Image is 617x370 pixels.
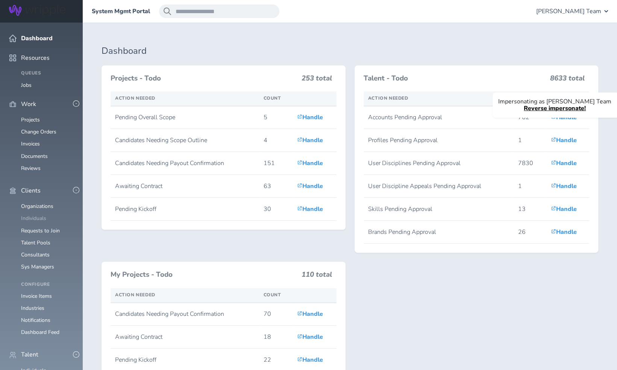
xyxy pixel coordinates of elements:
[111,198,259,221] td: Pending Kickoff
[259,326,292,349] td: 18
[21,227,60,234] a: Requests to Join
[514,152,546,175] td: 7830
[536,8,601,15] span: [PERSON_NAME] Team
[259,129,292,152] td: 4
[364,152,514,175] td: User Disciplines Pending Approval
[524,104,586,112] a: Reverse impersonate!
[21,82,32,89] a: Jobs
[21,55,50,61] span: Resources
[364,129,514,152] td: Profiles Pending Approval
[21,203,53,210] a: Organizations
[551,228,577,236] a: Handle
[21,71,74,76] h4: Queues
[297,333,323,341] a: Handle
[551,159,577,167] a: Handle
[111,303,259,326] td: Candidates Needing Payout Confirmation
[551,205,577,213] a: Handle
[21,251,50,258] a: Consultants
[514,198,546,221] td: 13
[21,101,36,108] span: Work
[21,305,44,312] a: Industries
[115,292,155,298] span: Action Needed
[21,35,53,42] span: Dashboard
[21,140,40,147] a: Invoices
[21,165,41,172] a: Reviews
[364,198,514,221] td: Skills Pending Approval
[259,303,292,326] td: 70
[9,5,65,16] img: Wripple
[21,282,74,287] h4: Configure
[263,95,281,101] span: Count
[21,329,59,336] a: Dashboard Feed
[111,74,297,83] h3: Projects - Todo
[259,106,292,129] td: 5
[551,182,577,190] a: Handle
[498,98,611,105] p: Impersonating as [PERSON_NAME] Team
[111,175,259,198] td: Awaiting Contract
[115,95,155,101] span: Action Needed
[21,351,38,358] span: Talent
[368,95,408,101] span: Action Needed
[551,136,577,144] a: Handle
[259,198,292,221] td: 30
[21,116,40,123] a: Projects
[263,292,281,298] span: Count
[21,128,56,135] a: Change Orders
[259,152,292,175] td: 151
[21,293,52,300] a: Invoice Items
[297,205,323,213] a: Handle
[297,356,323,364] a: Handle
[364,106,514,129] td: Accounts Pending Approval
[111,326,259,349] td: Awaiting Contract
[364,175,514,198] td: User Discipline Appeals Pending Approval
[21,263,54,270] a: Sys Managers
[297,310,323,318] a: Handle
[364,74,546,83] h3: Talent - Todo
[21,187,41,194] span: Clients
[73,187,79,193] button: -
[111,152,259,175] td: Candidates Needing Payout Confirmation
[92,8,150,15] a: System Mgmt Portal
[111,271,297,279] h3: My Projects - Todo
[111,129,259,152] td: Candidates Needing Scope Outline
[73,351,79,358] button: -
[111,106,259,129] td: Pending Overall Scope
[514,175,546,198] td: 1
[514,221,546,244] td: 26
[302,74,332,86] h3: 253 total
[73,100,79,107] button: -
[21,215,46,222] a: Individuals
[259,175,292,198] td: 63
[514,129,546,152] td: 1
[21,317,50,324] a: Notifications
[297,159,323,167] a: Handle
[297,113,323,121] a: Handle
[21,153,48,160] a: Documents
[297,136,323,144] a: Handle
[536,5,608,18] button: [PERSON_NAME] Team
[297,182,323,190] a: Handle
[21,239,50,246] a: Talent Pools
[364,221,514,244] td: Brands Pending Approval
[550,74,585,86] h3: 8633 total
[302,271,332,282] h3: 110 total
[102,46,598,56] h1: Dashboard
